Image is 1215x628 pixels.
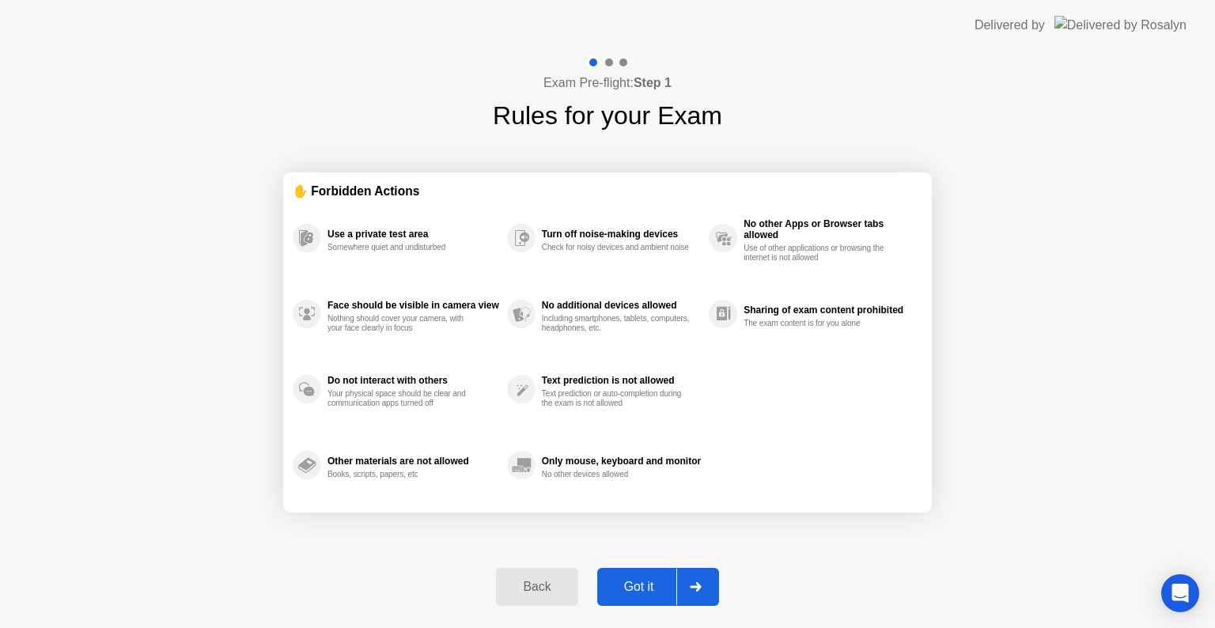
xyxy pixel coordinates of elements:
[744,218,914,240] div: No other Apps or Browser tabs allowed
[542,456,701,467] div: Only mouse, keyboard and monitor
[542,229,701,240] div: Turn off noise-making devices
[744,244,893,263] div: Use of other applications or browsing the internet is not allowed
[744,305,914,316] div: Sharing of exam content prohibited
[327,470,477,479] div: Books, scripts, papers, etc
[542,300,701,311] div: No additional devices allowed
[327,389,477,408] div: Your physical space should be clear and communication apps turned off
[501,580,573,594] div: Back
[1054,16,1187,34] img: Delivered by Rosalyn
[542,375,701,386] div: Text prediction is not allowed
[327,375,499,386] div: Do not interact with others
[634,76,672,89] b: Step 1
[327,314,477,333] div: Nothing should cover your camera, with your face clearly in focus
[293,182,922,200] div: ✋ Forbidden Actions
[542,389,691,408] div: Text prediction or auto-completion during the exam is not allowed
[542,314,691,333] div: Including smartphones, tablets, computers, headphones, etc.
[543,74,672,93] h4: Exam Pre-flight:
[602,580,676,594] div: Got it
[493,96,722,134] h1: Rules for your Exam
[744,319,893,328] div: The exam content is for you alone
[327,243,477,252] div: Somewhere quiet and undisturbed
[542,470,691,479] div: No other devices allowed
[496,568,577,606] button: Back
[327,229,499,240] div: Use a private test area
[975,16,1045,35] div: Delivered by
[542,243,691,252] div: Check for noisy devices and ambient noise
[327,300,499,311] div: Face should be visible in camera view
[597,568,719,606] button: Got it
[327,456,499,467] div: Other materials are not allowed
[1161,574,1199,612] div: Open Intercom Messenger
